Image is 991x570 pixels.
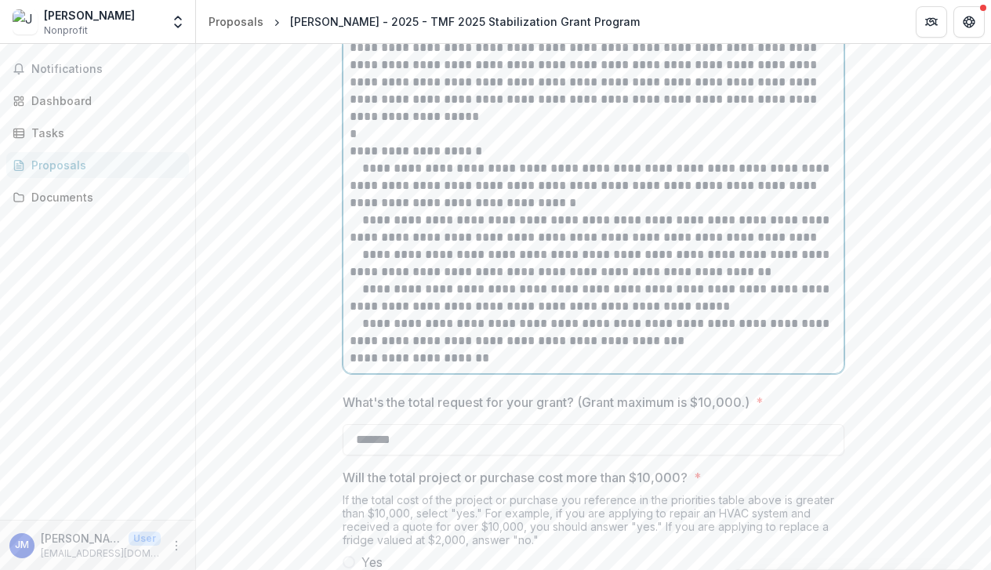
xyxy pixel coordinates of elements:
button: Get Help [953,6,985,38]
p: User [129,532,161,546]
nav: breadcrumb [202,10,646,33]
div: Dashboard [31,93,176,109]
div: Tasks [31,125,176,141]
div: Documents [31,189,176,205]
button: Partners [916,6,947,38]
a: Documents [6,184,189,210]
span: Notifications [31,63,183,76]
div: [PERSON_NAME] [44,7,135,24]
button: Notifications [6,56,189,82]
a: Dashboard [6,88,189,114]
span: Nonprofit [44,24,88,38]
p: [PERSON_NAME] [41,530,122,546]
a: Proposals [6,152,189,178]
div: If the total cost of the project or purchase you reference in the priorities table above is great... [343,493,844,553]
a: Proposals [202,10,270,33]
button: More [167,536,186,555]
div: Proposals [209,13,263,30]
div: [PERSON_NAME] - 2025 - TMF 2025 Stabilization Grant Program [290,13,640,30]
img: Juan Moses [13,9,38,34]
p: What's the total request for your grant? (Grant maximum is $10,000.) [343,393,750,412]
div: Proposals [31,157,176,173]
a: Tasks [6,120,189,146]
p: [EMAIL_ADDRESS][DOMAIN_NAME] [41,546,161,561]
p: Will the total project or purchase cost more than $10,000? [343,468,688,487]
div: Juan Moses [15,540,29,550]
button: Open entity switcher [167,6,189,38]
